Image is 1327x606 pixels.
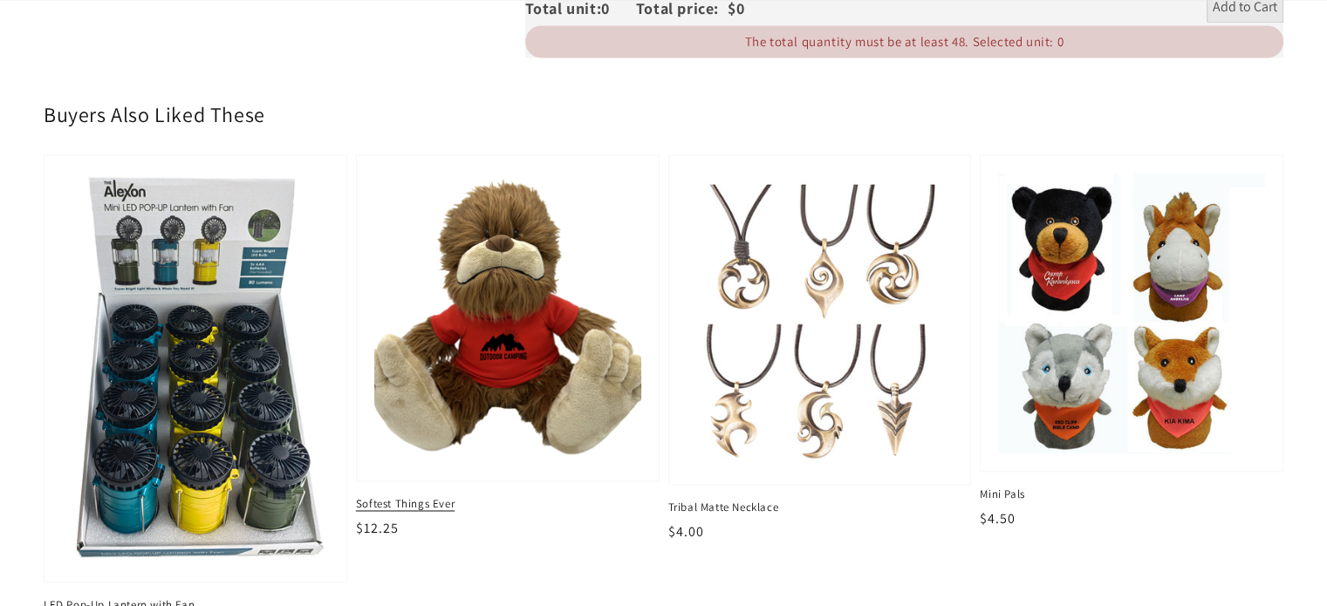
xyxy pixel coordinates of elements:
span: Tribal Matte Necklace [668,500,972,515]
span: $4.00 [668,522,704,541]
div: The total quantity must be at least 48. Selected unit: 0 [525,25,1283,58]
h2: Buyers Also Liked These [44,101,1283,128]
span: Mini Pals [980,487,1283,502]
span: $12.25 [356,519,399,537]
a: Tribal Matte NecklaceTribal Matte Necklace Tribal Matte Necklace $4.00 [668,154,972,542]
span: $4.50 [980,509,1016,528]
a: Softest Things EverSoftest Things Ever Softest Things Ever $12.25 [356,154,660,539]
span: Softest Things Ever [356,496,660,512]
a: Mini PalsMini Pals Mini Pals $4.50 [980,154,1283,529]
img: Softest Things Ever [370,168,645,467]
